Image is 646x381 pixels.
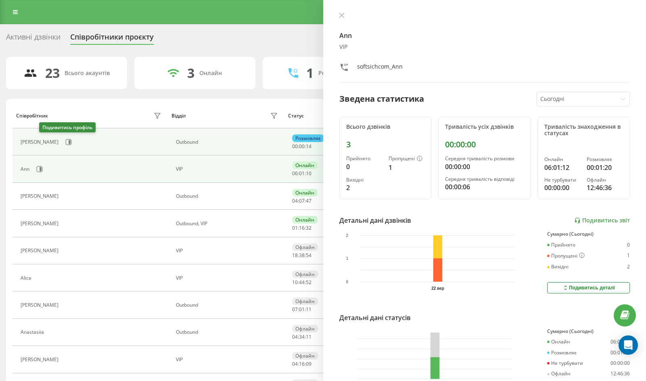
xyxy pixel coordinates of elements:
[176,329,280,335] div: Оutbound
[547,253,585,259] div: Пропущені
[445,182,524,192] div: 00:00:06
[346,162,383,172] div: 0
[299,279,305,286] span: 44
[292,279,298,286] span: 10
[318,70,357,77] div: Розмовляють
[292,297,318,305] div: Офлайн
[21,329,46,335] div: Anastasiia
[547,231,630,237] div: Сумарно (Сьогодні)
[306,224,312,231] span: 32
[587,183,623,193] div: 12:46:36
[176,139,280,145] div: Оutbound
[544,183,581,193] div: 00:00:00
[292,189,318,197] div: Онлайн
[627,242,630,248] div: 0
[176,221,280,226] div: Оutbound, VIP
[299,306,305,313] span: 01
[610,339,630,345] div: 06:01:12
[171,113,186,119] div: Відділ
[544,177,581,183] div: Не турбувати
[199,70,222,77] div: Онлайн
[306,306,312,313] span: 11
[292,252,298,259] span: 18
[176,275,280,281] div: VIP
[619,335,638,355] div: Open Intercom Messenger
[292,144,312,149] div: : :
[627,264,630,270] div: 2
[16,113,48,119] div: Співробітник
[346,183,383,193] div: 2
[187,65,194,81] div: 3
[292,333,298,340] span: 04
[547,360,583,366] div: Не турбувати
[21,302,61,308] div: [PERSON_NAME]
[547,242,575,248] div: Прийнято
[431,286,444,291] text: 22 вер
[176,193,280,199] div: Оutbound
[339,313,411,322] div: Детальні дані статусів
[610,360,630,366] div: 00:00:00
[65,70,110,77] div: Всього акаунтів
[346,156,383,161] div: Прийнято
[21,248,61,253] div: [PERSON_NAME]
[299,170,305,177] span: 01
[544,157,581,162] div: Онлайн
[306,279,312,286] span: 52
[292,334,312,340] div: : :
[610,350,630,356] div: 00:01:20
[339,216,411,225] div: Детальні дані дзвінків
[292,197,298,204] span: 04
[21,193,61,199] div: [PERSON_NAME]
[292,270,318,278] div: Офлайн
[562,285,615,291] div: Подивитись деталі
[306,170,312,177] span: 10
[292,216,318,224] div: Онлайн
[292,361,312,367] div: : :
[292,170,298,177] span: 06
[292,224,298,231] span: 01
[292,143,298,150] span: 00
[299,360,305,367] span: 16
[346,177,383,183] div: Вихідні
[445,176,524,182] div: Середня тривалість відповіді
[587,177,623,183] div: Офлайн
[292,198,312,204] div: : :
[299,333,305,340] span: 34
[21,221,61,226] div: [PERSON_NAME]
[176,166,280,172] div: VIP
[299,252,305,259] span: 38
[445,124,524,130] div: Тривалість усіх дзвінків
[627,253,630,259] div: 1
[306,252,312,259] span: 54
[544,124,623,137] div: Тривалість знаходження в статусах
[389,163,425,172] div: 1
[292,253,312,258] div: : :
[292,225,312,231] div: : :
[306,143,312,150] span: 14
[176,248,280,253] div: VIP
[21,357,61,362] div: [PERSON_NAME]
[547,329,630,334] div: Сумарно (Сьогодні)
[176,302,280,308] div: Оutbound
[288,113,304,119] div: Статус
[587,163,623,172] div: 00:01:20
[299,197,305,204] span: 07
[292,352,318,360] div: Офлайн
[292,360,298,367] span: 04
[587,157,623,162] div: Розмовляє
[445,156,524,161] div: Середня тривалість розмови
[292,280,312,285] div: : :
[306,65,314,81] div: 1
[45,65,60,81] div: 23
[306,197,312,204] span: 47
[346,124,425,130] div: Всього дзвінків
[547,339,570,345] div: Онлайн
[6,33,61,45] div: Активні дзвінки
[547,282,630,293] button: Подивитись деталі
[547,371,571,377] div: Офлайн
[292,171,312,176] div: : :
[389,156,425,162] div: Пропущені
[21,166,31,172] div: Ann
[39,122,96,132] div: Подивитись профіль
[445,140,524,149] div: 00:00:00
